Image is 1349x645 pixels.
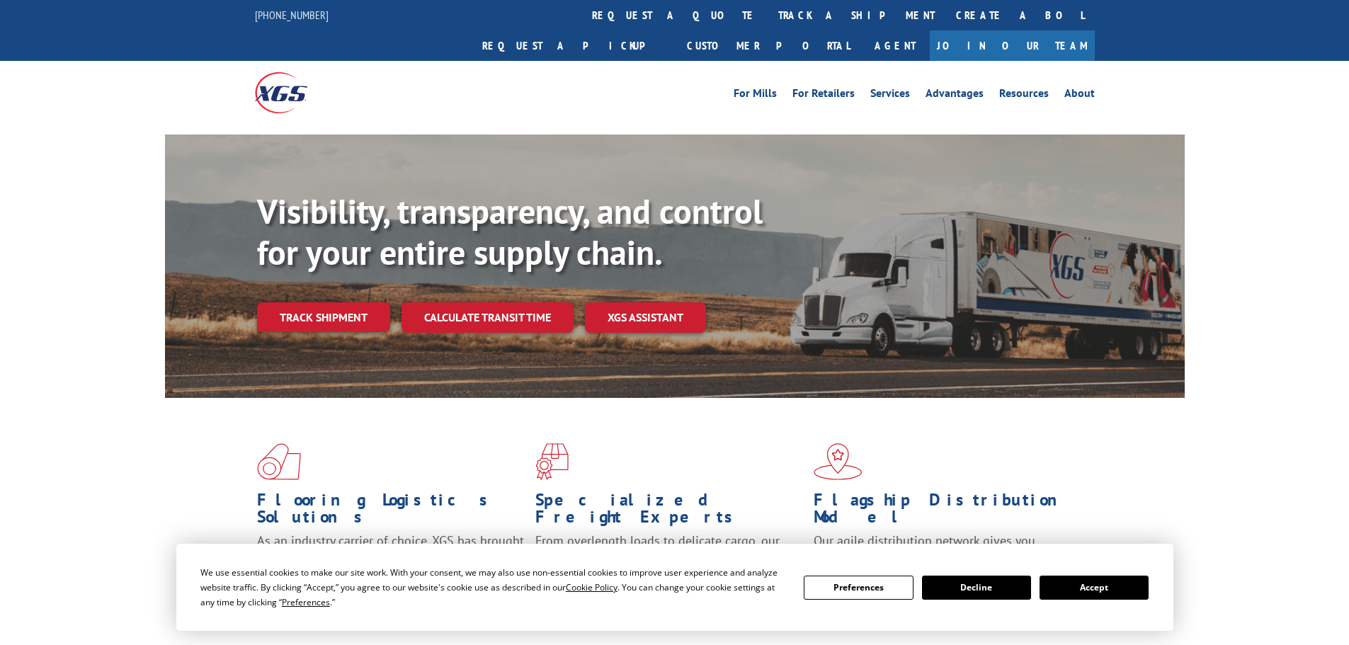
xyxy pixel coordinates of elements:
[804,576,913,600] button: Preferences
[870,88,910,103] a: Services
[1040,576,1149,600] button: Accept
[585,302,706,333] a: XGS ASSISTANT
[1064,88,1095,103] a: About
[257,491,525,532] h1: Flooring Logistics Solutions
[472,30,676,61] a: Request a pickup
[257,302,390,332] a: Track shipment
[257,443,301,480] img: xgs-icon-total-supply-chain-intelligence-red
[930,30,1095,61] a: Join Our Team
[257,532,524,583] span: As an industry carrier of choice, XGS has brought innovation and dedication to flooring logistics...
[792,88,855,103] a: For Retailers
[257,189,763,274] b: Visibility, transparency, and control for your entire supply chain.
[566,581,617,593] span: Cookie Policy
[734,88,777,103] a: For Mills
[860,30,930,61] a: Agent
[535,491,803,532] h1: Specialized Freight Experts
[282,596,330,608] span: Preferences
[535,532,803,595] p: From overlength loads to delicate cargo, our experienced staff knows the best way to move your fr...
[814,532,1074,566] span: Our agile distribution network gives you nationwide inventory management on demand.
[200,565,787,610] div: We use essential cookies to make our site work. With your consent, we may also use non-essential ...
[814,443,863,480] img: xgs-icon-flagship-distribution-model-red
[922,576,1031,600] button: Decline
[999,88,1049,103] a: Resources
[402,302,574,333] a: Calculate transit time
[676,30,860,61] a: Customer Portal
[814,491,1081,532] h1: Flagship Distribution Model
[255,8,329,22] a: [PHONE_NUMBER]
[926,88,984,103] a: Advantages
[176,544,1173,631] div: Cookie Consent Prompt
[535,443,569,480] img: xgs-icon-focused-on-flooring-red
